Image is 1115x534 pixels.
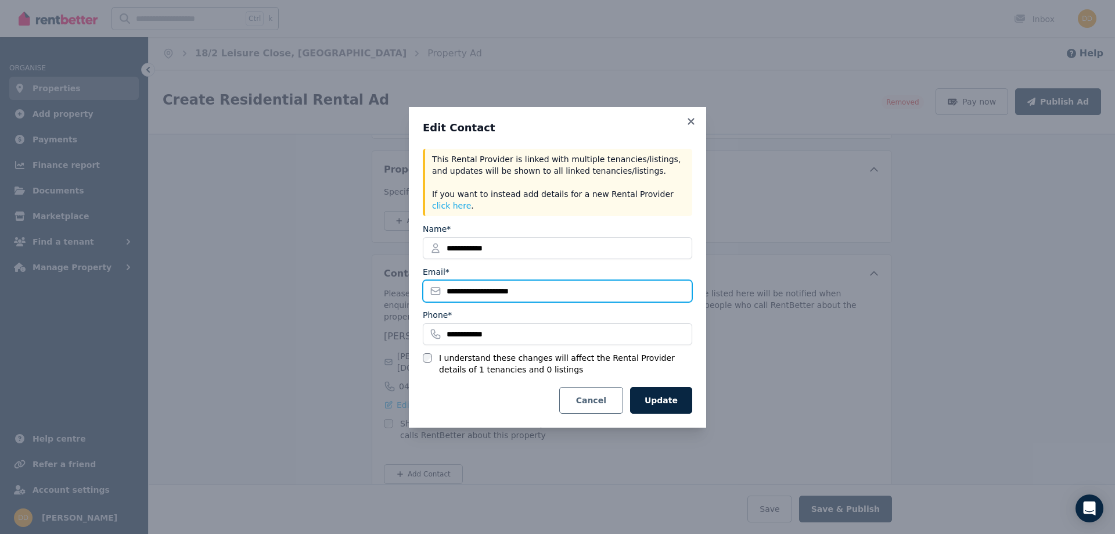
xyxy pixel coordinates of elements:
label: Name* [423,223,451,235]
button: click here [432,200,471,212]
button: Update [630,387,692,414]
label: Phone* [423,309,452,321]
label: Email* [423,266,449,278]
p: This Rental Provider is linked with multiple tenancies/listings, and updates will be shown to all... [432,153,685,212]
div: Open Intercom Messenger [1076,494,1103,522]
h3: Edit Contact [423,121,692,135]
label: I understand these changes will affect the Rental Provider details of 1 tenancies and 0 listings [439,352,692,375]
button: Cancel [559,387,623,414]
